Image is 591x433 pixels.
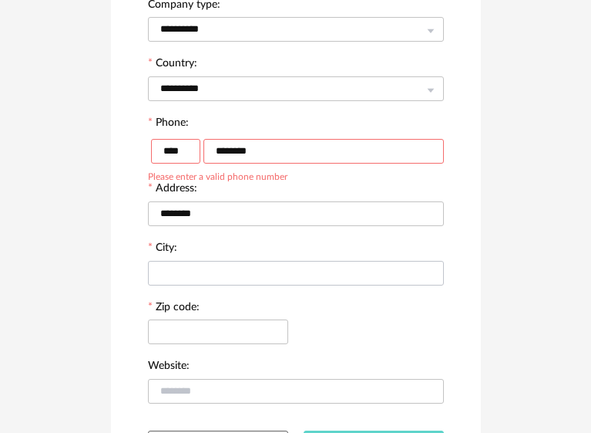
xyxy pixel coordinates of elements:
label: Website: [148,360,190,374]
label: City: [148,242,177,256]
label: Country: [148,58,197,72]
div: Please enter a valid phone number [148,169,287,181]
label: Phone: [148,117,189,131]
label: Zip code: [148,302,200,316]
label: Address: [148,183,197,197]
